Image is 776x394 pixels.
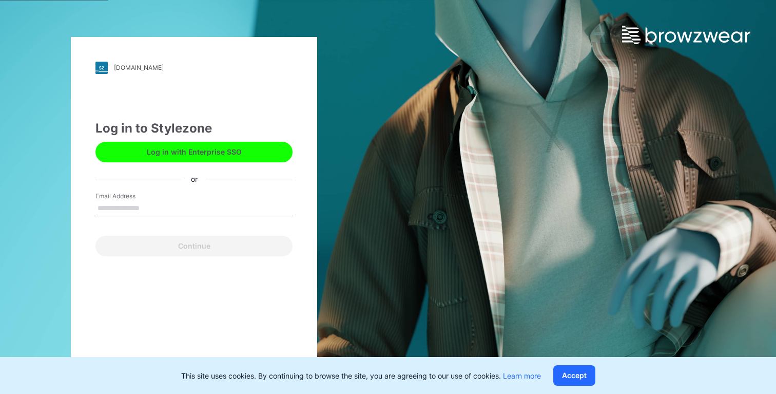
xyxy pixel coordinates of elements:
[503,371,541,380] a: Learn more
[183,174,206,184] div: or
[553,365,595,386] button: Accept
[95,62,108,74] img: stylezone-logo.562084cfcfab977791bfbf7441f1a819.svg
[114,64,164,71] div: [DOMAIN_NAME]
[181,370,541,381] p: This site uses cookies. By continuing to browse the site, you are agreeing to our use of cookies.
[95,142,293,162] button: Log in with Enterprise SSO
[95,62,293,74] a: [DOMAIN_NAME]
[95,119,293,138] div: Log in to Stylezone
[622,26,750,44] img: browzwear-logo.e42bd6dac1945053ebaf764b6aa21510.svg
[95,192,167,201] label: Email Address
